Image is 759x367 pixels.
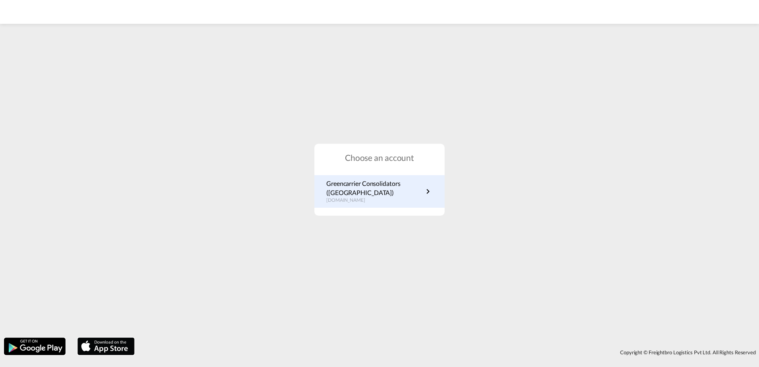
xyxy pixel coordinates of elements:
[423,187,433,196] md-icon: icon-chevron-right
[326,197,423,204] p: [DOMAIN_NAME]
[314,152,445,163] h1: Choose an account
[326,179,423,197] p: Greencarrier Consolidators ([GEOGRAPHIC_DATA])
[326,179,433,204] a: Greencarrier Consolidators ([GEOGRAPHIC_DATA])[DOMAIN_NAME]
[77,337,135,356] img: apple.png
[3,337,66,356] img: google.png
[139,346,759,359] div: Copyright © Freightbro Logistics Pvt Ltd. All Rights Reserved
